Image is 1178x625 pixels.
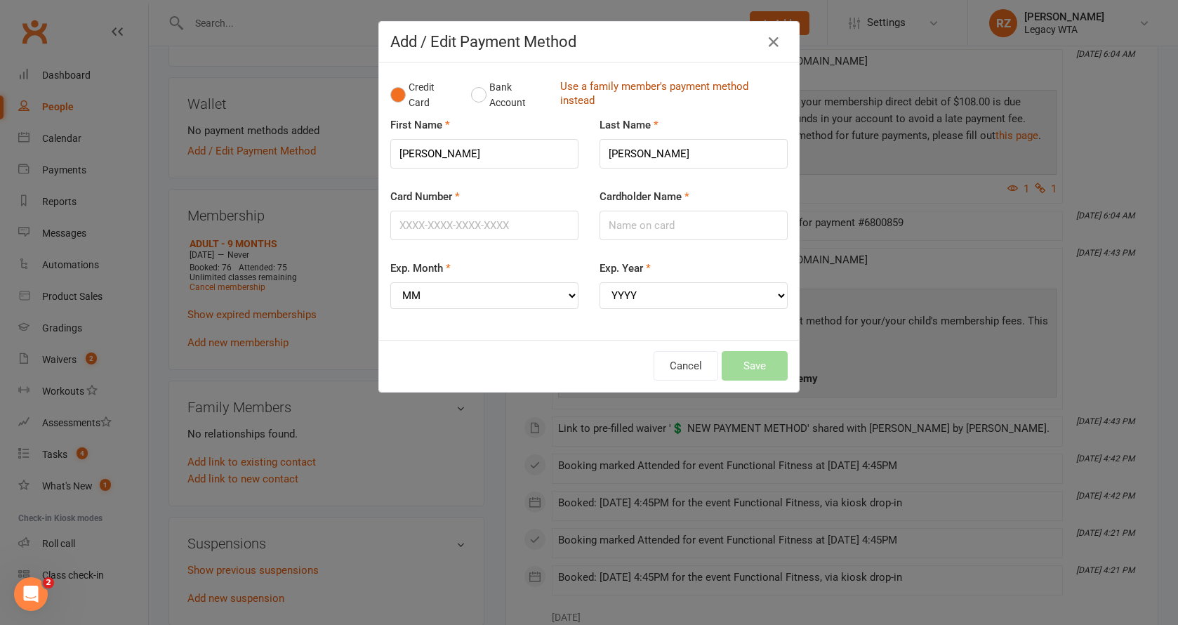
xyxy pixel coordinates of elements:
button: Bank Account [471,74,549,117]
h4: Add / Edit Payment Method [390,33,788,51]
span: 2 [43,577,54,588]
a: Use a family member's payment method instead [560,79,781,111]
label: Exp. Year [600,260,651,277]
label: Exp. Month [390,260,451,277]
label: First Name [390,117,450,133]
label: Card Number [390,188,460,205]
button: Close [762,31,785,53]
iframe: Intercom live chat [14,577,48,611]
button: Credit Card [390,74,456,117]
input: Name on card [600,211,788,240]
input: XXXX-XXXX-XXXX-XXXX [390,211,578,240]
label: Last Name [600,117,659,133]
button: Cancel [654,351,718,381]
label: Cardholder Name [600,188,689,205]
